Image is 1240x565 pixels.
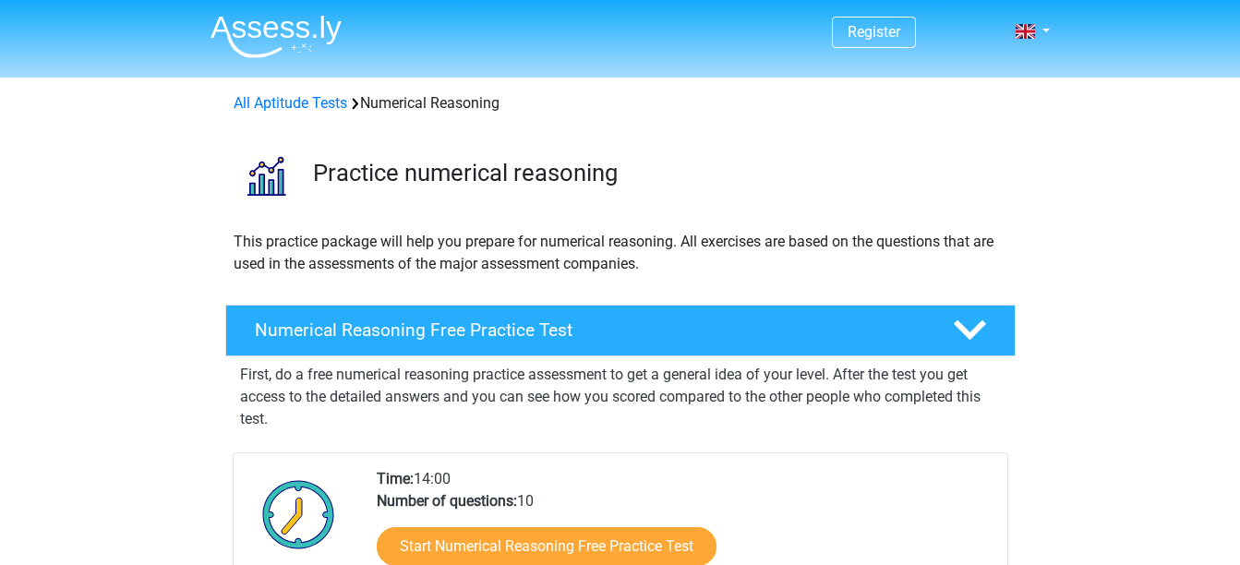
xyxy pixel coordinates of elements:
[211,15,342,58] img: Assessly
[252,468,345,560] img: Clock
[240,364,1001,430] p: First, do a free numerical reasoning practice assessment to get a general idea of your level. Aft...
[848,23,900,41] a: Register
[226,137,305,215] img: numerical reasoning
[313,159,1001,187] h3: Practice numerical reasoning
[218,305,1023,356] a: Numerical Reasoning Free Practice Test
[226,92,1015,114] div: Numerical Reasoning
[377,492,517,510] b: Number of questions:
[377,470,414,487] b: Time:
[234,231,1007,275] p: This practice package will help you prepare for numerical reasoning. All exercises are based on t...
[255,319,923,341] h4: Numerical Reasoning Free Practice Test
[234,94,347,112] a: All Aptitude Tests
